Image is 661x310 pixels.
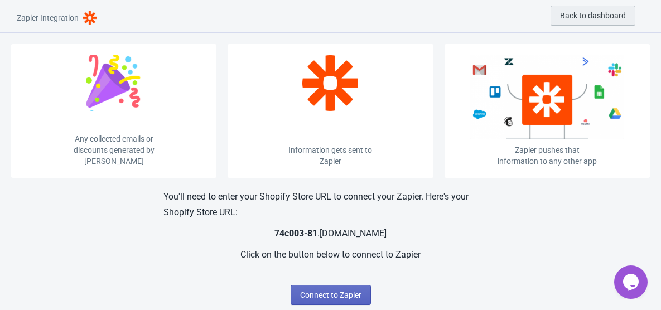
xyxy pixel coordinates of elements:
iframe: chat widget [614,265,650,299]
p: You'll need to enter your Shopify Store URL to connect your Zapier. Here's your Shopify Store URL: [163,189,498,220]
div: Information gets sent to Zapier [280,144,380,167]
span: Connect to Zapier [300,290,361,299]
button: Connect to Zapier [291,285,371,305]
span: Back to dashboard [560,11,626,20]
span: Zapier Integration [17,12,79,23]
img: zapier-3.svg [470,55,624,139]
img: zapier-2.svg [302,55,358,111]
p: .[DOMAIN_NAME] [317,226,387,241]
div: Any collected emails or discounts generated by [PERSON_NAME] [64,133,164,167]
p: Click on the button below to connect to Zapier [240,247,421,263]
div: Zapier pushes that information to any other app [497,144,597,167]
b: 74c003-81 [274,228,317,239]
img: zapier.svg [83,11,97,25]
button: Back to dashboard [551,6,635,26]
img: tadaIcon.svg [86,55,142,111]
